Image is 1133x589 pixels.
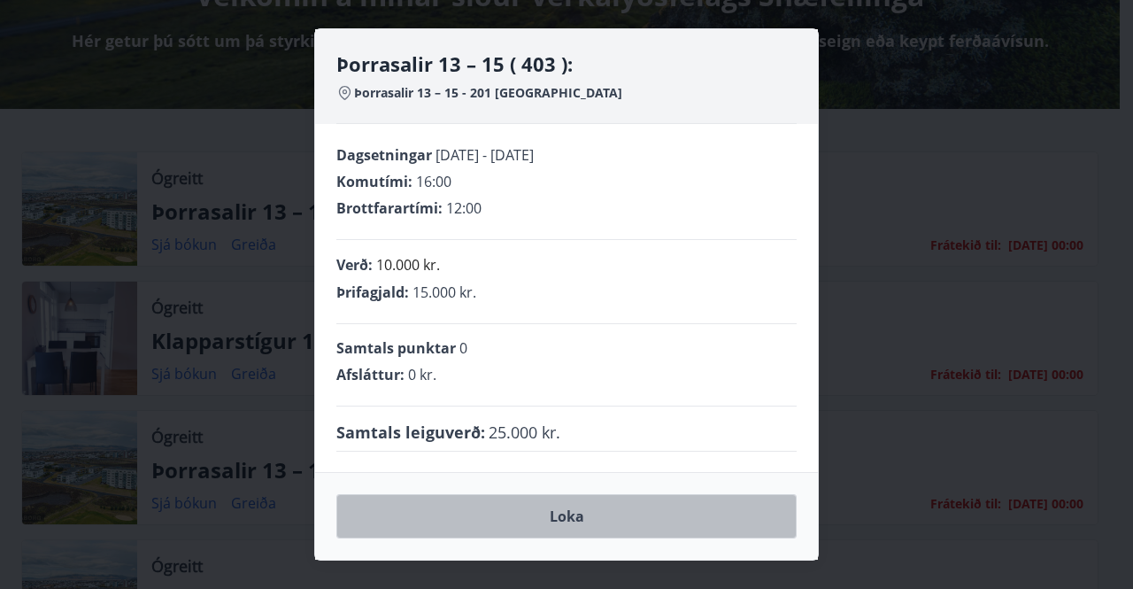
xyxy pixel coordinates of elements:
span: Þorrasalir 13 – 15 - 201 [GEOGRAPHIC_DATA] [354,84,622,102]
span: 12:00 [446,198,482,218]
span: Samtals leiguverð : [336,421,485,444]
span: 0 kr. [408,365,436,384]
span: Dagsetningar [336,145,432,165]
span: Brottfarartími : [336,198,443,218]
h4: Þorrasalir 13 – 15 ( 403 ): [336,50,797,77]
span: Afsláttur : [336,365,405,384]
span: Samtals punktar [336,338,456,358]
span: Þrifagjald : [336,283,409,302]
span: Verð : [336,255,373,275]
span: Komutími : [336,172,412,191]
button: Loka [336,494,797,539]
span: 0 [459,338,467,358]
span: 15.000 kr. [412,283,476,302]
span: [DATE] - [DATE] [435,145,534,165]
p: 10.000 kr. [376,254,440,275]
span: 16:00 [416,172,451,191]
span: 25.000 kr. [489,421,560,444]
